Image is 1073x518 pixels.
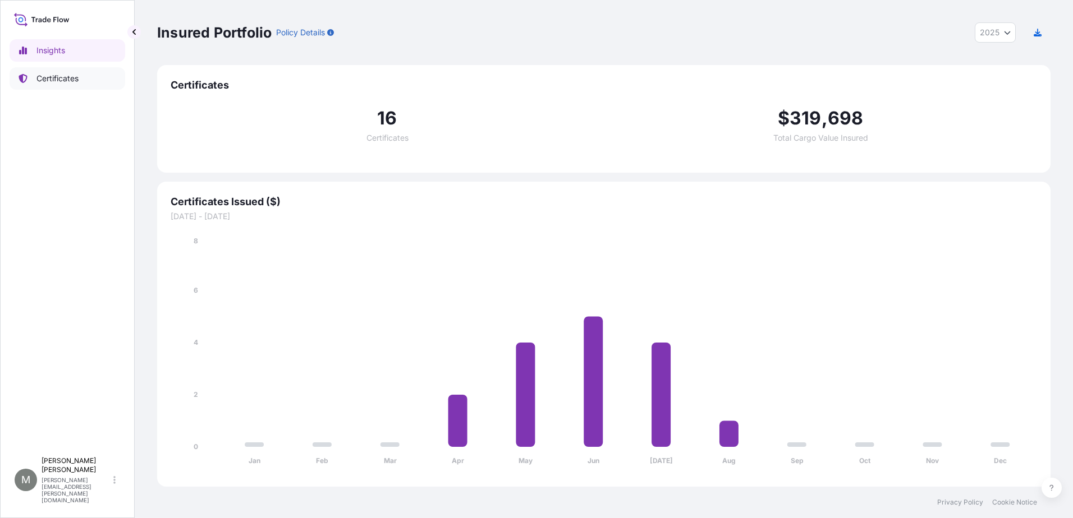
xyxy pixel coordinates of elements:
[859,456,871,465] tspan: Oct
[316,456,328,465] tspan: Feb
[828,109,864,127] span: 698
[21,474,30,485] span: M
[157,24,272,41] p: Insured Portfolio
[36,73,79,84] p: Certificates
[10,39,125,62] a: Insights
[992,498,1037,507] a: Cookie Notice
[975,22,1016,43] button: Year Selector
[377,109,397,127] span: 16
[42,456,111,474] p: [PERSON_NAME] [PERSON_NAME]
[452,456,464,465] tspan: Apr
[171,211,1037,222] span: [DATE] - [DATE]
[926,456,939,465] tspan: Nov
[980,27,999,38] span: 2025
[194,286,198,294] tspan: 6
[171,78,1037,92] span: Certificates
[994,456,1007,465] tspan: Dec
[722,456,736,465] tspan: Aug
[791,456,804,465] tspan: Sep
[588,456,599,465] tspan: Jun
[171,195,1037,209] span: Certificates Issued ($)
[937,498,983,507] a: Privacy Policy
[10,67,125,90] a: Certificates
[773,134,868,142] span: Total Cargo Value Insured
[790,109,822,127] span: 319
[194,390,198,399] tspan: 2
[778,109,790,127] span: $
[276,27,325,38] p: Policy Details
[249,456,260,465] tspan: Jan
[650,456,673,465] tspan: [DATE]
[194,442,198,451] tspan: 0
[519,456,533,465] tspan: May
[194,237,198,245] tspan: 8
[194,338,198,346] tspan: 4
[36,45,65,56] p: Insights
[366,134,409,142] span: Certificates
[42,477,111,503] p: [PERSON_NAME][EMAIL_ADDRESS][PERSON_NAME][DOMAIN_NAME]
[822,109,828,127] span: ,
[384,456,397,465] tspan: Mar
